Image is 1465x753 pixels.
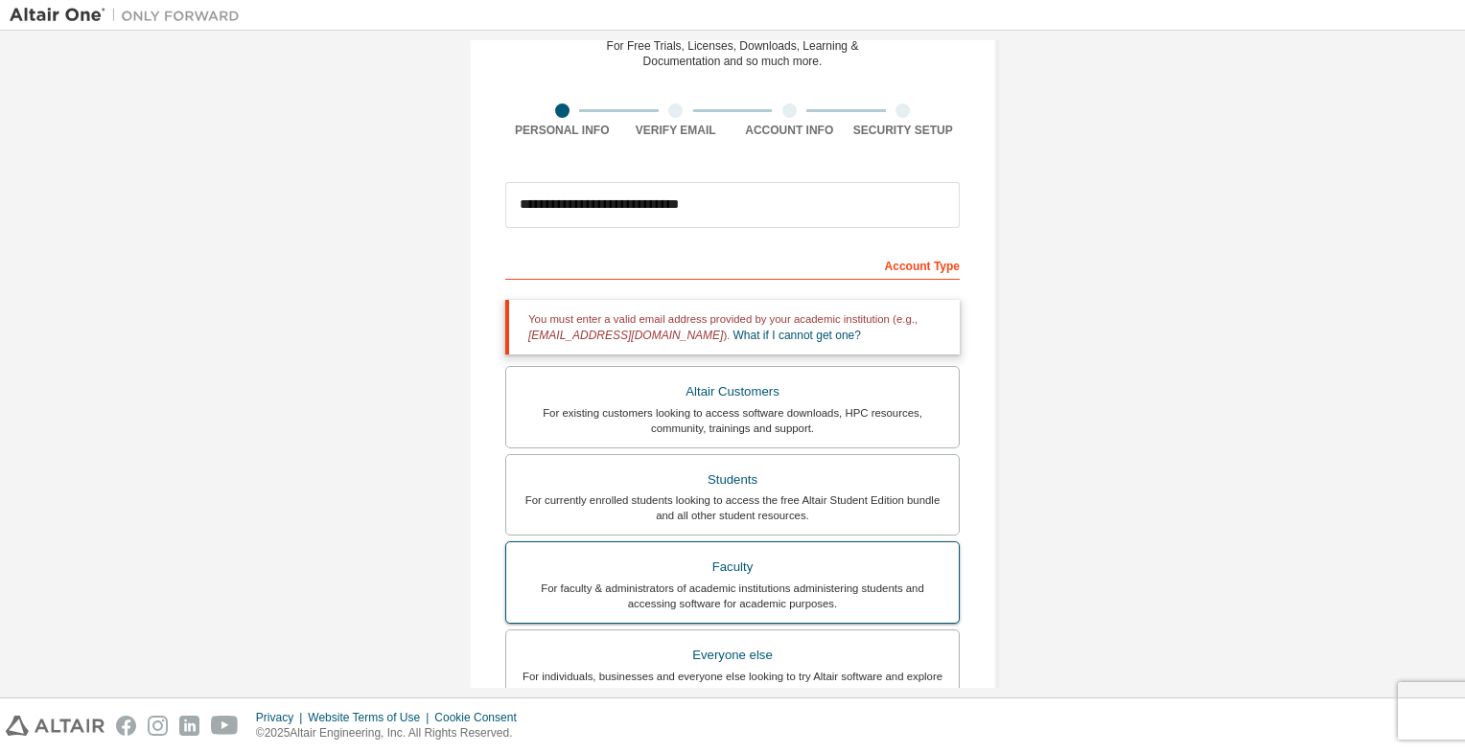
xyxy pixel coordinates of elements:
div: Faculty [518,554,947,581]
div: For individuals, businesses and everyone else looking to try Altair software and explore our prod... [518,669,947,699]
div: Security Setup [847,123,961,138]
div: Website Terms of Use [308,710,434,725]
div: Everyone else [518,642,947,669]
div: Altair Customers [518,378,947,405]
img: altair_logo.svg [6,716,105,736]
div: Account Type [505,249,960,280]
p: © 2025 Altair Engineering, Inc. All Rights Reserved. [256,725,528,742]
img: instagram.svg [148,716,168,736]
div: You must enter a valid email address provided by your academic institution (e.g., ). [505,300,960,354]
div: For currently enrolled students looking to access the free Altair Student Edition bundle and all ... [518,492,947,523]
div: For faculty & administrators of academic institutions administering students and accessing softwa... [518,581,947,611]
div: Students [518,467,947,493]
div: Account Info [732,123,847,138]
div: Personal Info [505,123,619,138]
div: Cookie Consent [434,710,527,725]
img: Altair One [10,6,249,25]
a: What if I cannot get one? [733,329,861,342]
div: Verify Email [619,123,733,138]
img: youtube.svg [211,716,239,736]
div: For Free Trials, Licenses, Downloads, Learning & Documentation and so much more. [607,38,859,69]
div: For existing customers looking to access software downloads, HPC resources, community, trainings ... [518,405,947,436]
img: facebook.svg [116,716,136,736]
img: linkedin.svg [179,716,199,736]
span: [EMAIL_ADDRESS][DOMAIN_NAME] [528,329,723,342]
div: Privacy [256,710,308,725]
